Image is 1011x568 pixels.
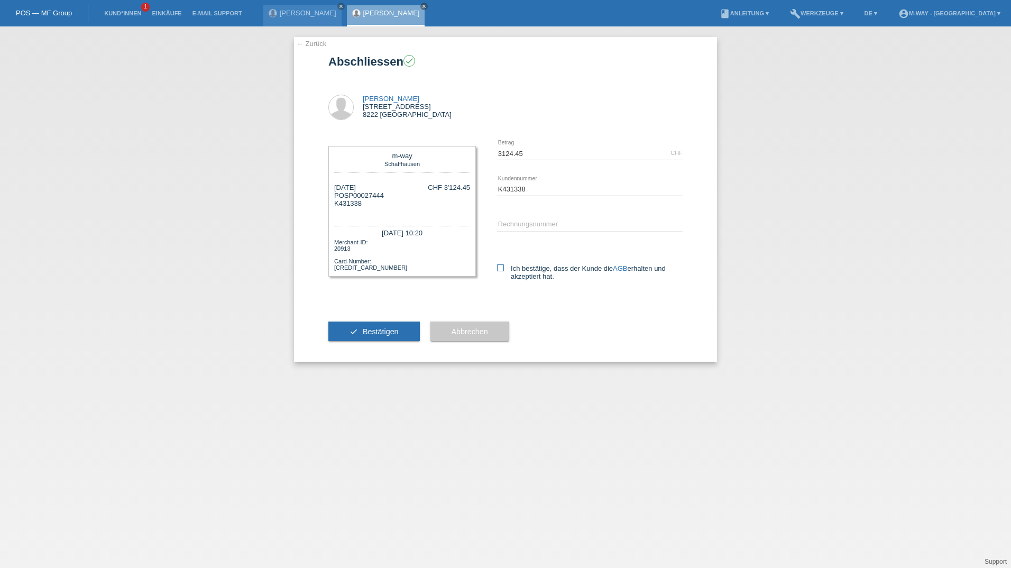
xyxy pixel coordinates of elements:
[452,327,488,336] span: Abbrechen
[985,558,1007,565] a: Support
[337,160,467,167] div: Schaffhausen
[16,9,72,17] a: POS — MF Group
[790,8,801,19] i: build
[350,327,358,336] i: check
[337,152,467,160] div: m-way
[430,322,509,342] button: Abbrechen
[893,10,1006,16] a: account_circlem-way - [GEOGRAPHIC_DATA] ▾
[785,10,849,16] a: buildWerkzeuge ▾
[297,40,326,48] a: ← Zurück
[363,95,452,118] div: [STREET_ADDRESS] 8222 [GEOGRAPHIC_DATA]
[363,95,419,103] a: [PERSON_NAME]
[328,55,683,68] h1: Abschliessen
[280,9,336,17] a: [PERSON_NAME]
[187,10,247,16] a: E-Mail Support
[338,4,344,9] i: close
[898,8,909,19] i: account_circle
[337,3,345,10] a: close
[670,150,683,156] div: CHF
[497,264,683,280] label: Ich bestätige, dass der Kunde die erhalten und akzeptiert hat.
[428,184,470,191] div: CHF 3'124.45
[420,3,428,10] a: close
[141,3,150,12] span: 1
[99,10,146,16] a: Kund*innen
[334,226,470,238] div: [DATE] 10:20
[859,10,883,16] a: DE ▾
[613,264,627,272] a: AGB
[334,199,362,207] span: K431338
[720,8,730,19] i: book
[405,56,414,66] i: check
[146,10,187,16] a: Einkäufe
[363,327,399,336] span: Bestätigen
[334,184,384,215] div: [DATE] POSP00027444
[328,322,420,342] button: check Bestätigen
[421,4,427,9] i: close
[714,10,774,16] a: bookAnleitung ▾
[363,9,420,17] a: [PERSON_NAME]
[334,238,470,271] div: Merchant-ID: 20913 Card-Number: [CREDIT_CARD_NUMBER]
